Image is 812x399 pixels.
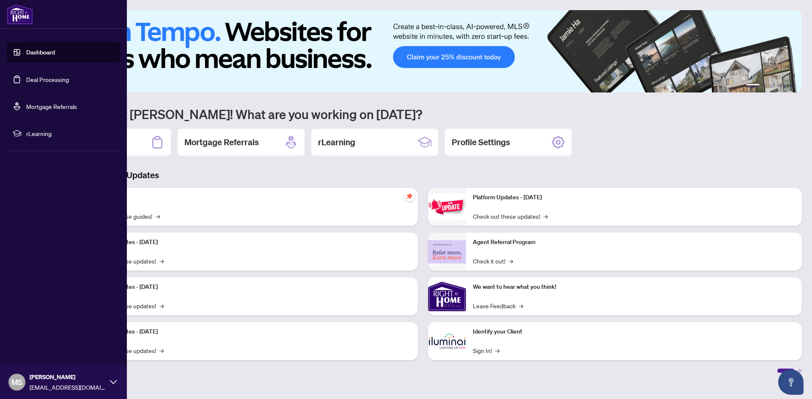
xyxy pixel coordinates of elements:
[495,346,499,355] span: →
[44,169,802,181] h3: Brokerage & Industry Updates
[156,212,160,221] span: →
[519,301,523,310] span: →
[26,76,69,83] a: Deal Processing
[30,383,106,392] span: [EMAIL_ADDRESS][DOMAIN_NAME]
[44,106,802,122] h1: Welcome back [PERSON_NAME]! What are you working on [DATE]?
[776,84,780,87] button: 4
[184,136,259,148] h2: Mortgage Referrals
[30,372,106,382] span: [PERSON_NAME]
[473,212,548,221] a: Check out these updates!→
[770,84,773,87] button: 3
[318,136,355,148] h2: rLearning
[159,256,164,266] span: →
[473,301,523,310] a: Leave Feedback→
[159,301,164,310] span: →
[89,282,411,292] p: Platform Updates - [DATE]
[428,240,466,263] img: Agent Referral Program
[783,84,787,87] button: 5
[452,136,510,148] h2: Profile Settings
[763,84,766,87] button: 2
[89,327,411,337] p: Platform Updates - [DATE]
[543,212,548,221] span: →
[473,193,795,202] p: Platform Updates - [DATE]
[44,10,802,92] img: Slide 0
[746,84,760,87] button: 1
[26,129,114,138] span: rLearning
[89,193,411,202] p: Self-Help
[473,282,795,292] p: We want to hear what you think!
[473,238,795,247] p: Agent Referral Program
[473,256,513,266] a: Check it out!→
[7,4,33,24] img: logo
[790,84,793,87] button: 6
[778,369,804,395] button: Open asap
[428,277,466,315] img: We want to hear what you think!
[89,238,411,247] p: Platform Updates - [DATE]
[404,191,414,201] span: pushpin
[473,346,499,355] a: Sign In!→
[26,49,55,56] a: Dashboard
[473,327,795,337] p: Identify your Client
[509,256,513,266] span: →
[428,322,466,360] img: Identify your Client
[26,103,77,110] a: Mortgage Referrals
[11,376,22,388] span: MS
[428,194,466,220] img: Platform Updates - June 23, 2025
[159,346,164,355] span: →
